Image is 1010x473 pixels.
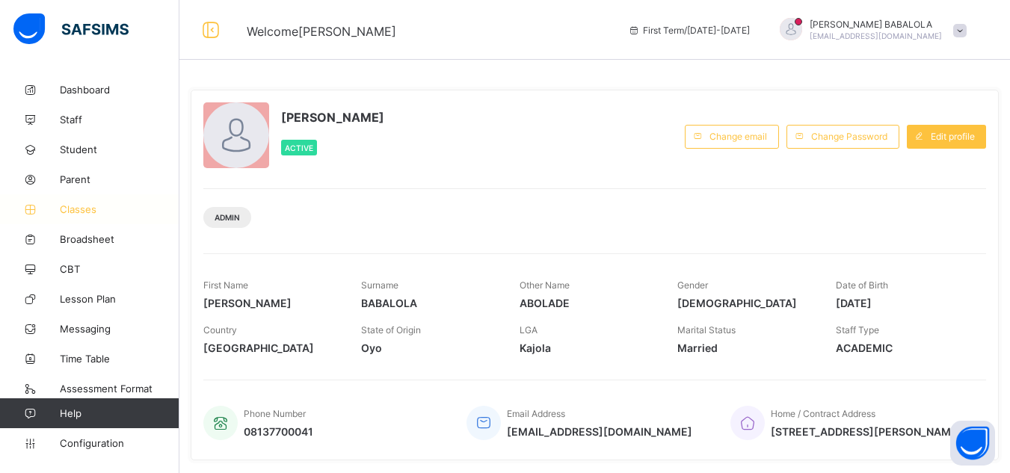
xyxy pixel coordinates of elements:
span: Classes [60,203,179,215]
span: Country [203,324,237,336]
span: Broadsheet [60,233,179,245]
span: Edit profile [931,131,975,142]
span: LGA [520,324,538,336]
span: Help [60,407,179,419]
span: [STREET_ADDRESS][PERSON_NAME] [771,425,962,438]
span: ACADEMIC [836,341,971,354]
span: First Name [203,279,248,291]
span: Admin [215,213,240,222]
img: safsims [13,13,129,45]
span: Oyo [361,341,496,354]
span: Married [677,341,813,354]
span: Surname [361,279,398,291]
span: Messaging [60,323,179,335]
span: [DEMOGRAPHIC_DATA] [677,297,813,309]
span: Email Address [507,408,565,419]
span: CBT [60,263,179,275]
span: Change Password [811,131,887,142]
span: 08137700041 [244,425,313,438]
span: [EMAIL_ADDRESS][DOMAIN_NAME] [507,425,692,438]
span: Lesson Plan [60,293,179,305]
span: Time Table [60,353,179,365]
span: [PERSON_NAME] [281,110,384,125]
span: [DATE] [836,297,971,309]
span: BABALOLA [361,297,496,309]
span: Active [285,143,313,152]
span: Welcome [PERSON_NAME] [247,24,396,39]
span: Gender [677,279,708,291]
span: Student [60,143,179,155]
span: [PERSON_NAME] BABALOLA [810,19,942,30]
span: [EMAIL_ADDRESS][DOMAIN_NAME] [810,31,942,40]
span: [GEOGRAPHIC_DATA] [203,341,339,354]
span: Staff Type [836,324,879,336]
span: Assessment Format [60,383,179,395]
span: session/term information [628,25,750,36]
span: Date of Birth [836,279,888,291]
span: Dashboard [60,84,179,96]
span: Configuration [60,437,179,449]
span: Phone Number [244,408,306,419]
span: Parent [60,173,179,185]
span: Change email [709,131,767,142]
span: ABOLADE [520,297,655,309]
div: DANIELBABALOLA [765,18,974,43]
span: Marital Status [677,324,736,336]
span: Kajola [520,341,655,354]
span: Staff [60,114,179,126]
span: [PERSON_NAME] [203,297,339,309]
button: Open asap [950,421,995,466]
span: Other Name [520,279,570,291]
span: Home / Contract Address [771,408,875,419]
span: State of Origin [361,324,421,336]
